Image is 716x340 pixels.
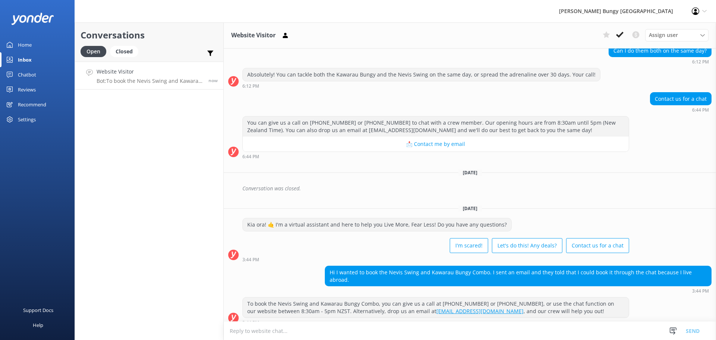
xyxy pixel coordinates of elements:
[650,93,711,105] div: Contact us for a chat
[242,257,629,262] div: Oct 05 2025 03:44pm (UTC +13:00) Pacific/Auckland
[231,31,276,40] h3: Website Visitor
[645,29,709,41] div: Assign User
[242,83,600,88] div: Sep 25 2025 06:12pm (UTC +13:00) Pacific/Auckland
[242,154,629,159] div: Sep 25 2025 06:44pm (UTC +13:00) Pacific/Auckland
[97,78,203,84] p: Bot: To book the Nevis Swing and Kawarau Bungy Combo, you can give us a call at [PHONE_NUMBER] or...
[81,47,110,55] a: Open
[208,77,218,84] span: Oct 05 2025 03:44pm (UTC +13:00) Pacific/Auckland
[242,155,259,159] strong: 6:44 PM
[649,31,678,39] span: Assign user
[242,258,259,262] strong: 3:44 PM
[18,37,32,52] div: Home
[458,169,482,176] span: [DATE]
[692,60,709,64] strong: 6:12 PM
[492,238,562,253] button: Let's do this! Any deals?
[243,218,511,231] div: Kia ora! 🤙 I'm a virtual assistant and here to help you Live More, Fear Less! Do you have any que...
[243,137,629,152] button: 📩 Contact me by email
[243,297,629,317] div: To book the Nevis Swing and Kawarau Bungy Combo, you can give us a call at [PHONE_NUMBER] or [PHO...
[325,288,712,293] div: Oct 05 2025 03:44pm (UTC +13:00) Pacific/Auckland
[97,68,203,76] h4: Website Visitor
[242,321,259,325] strong: 3:44 PM
[566,238,629,253] button: Contact us for a chat
[33,318,43,333] div: Help
[81,28,218,42] h2: Conversations
[243,68,600,81] div: Absolutely! You can tackle both the Kawarau Bungy and the Nevis Swing on the same day, or spread ...
[11,13,54,25] img: yonder-white-logo.png
[18,82,36,97] div: Reviews
[242,182,712,195] div: Conversation was closed.
[692,289,709,293] strong: 3:44 PM
[243,116,629,136] div: You can give us a call on [PHONE_NUMBER] or [PHONE_NUMBER] to chat with a crew member. Our openin...
[23,303,53,318] div: Support Docs
[609,44,711,57] div: Can I do them both on the same day?
[18,112,36,127] div: Settings
[650,107,712,112] div: Sep 25 2025 06:44pm (UTC +13:00) Pacific/Auckland
[242,84,259,88] strong: 6:12 PM
[609,59,712,64] div: Sep 25 2025 06:12pm (UTC +13:00) Pacific/Auckland
[325,266,711,286] div: Hi I wanted to book the Nevis Swing and Kawarau Bungy Combo. I sent an email and they told that I...
[18,67,36,82] div: Chatbot
[110,46,138,57] div: Closed
[436,308,524,315] a: [EMAIL_ADDRESS][DOMAIN_NAME]
[228,182,712,195] div: 2025-09-25T19:47:28.514
[75,62,223,90] a: Website VisitorBot:To book the Nevis Swing and Kawarau Bungy Combo, you can give us a call at [PH...
[692,108,709,112] strong: 6:44 PM
[18,52,32,67] div: Inbox
[242,320,629,325] div: Oct 05 2025 03:44pm (UTC +13:00) Pacific/Auckland
[458,205,482,212] span: [DATE]
[110,47,142,55] a: Closed
[18,97,46,112] div: Recommend
[450,238,488,253] button: I'm scared!
[81,46,106,57] div: Open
